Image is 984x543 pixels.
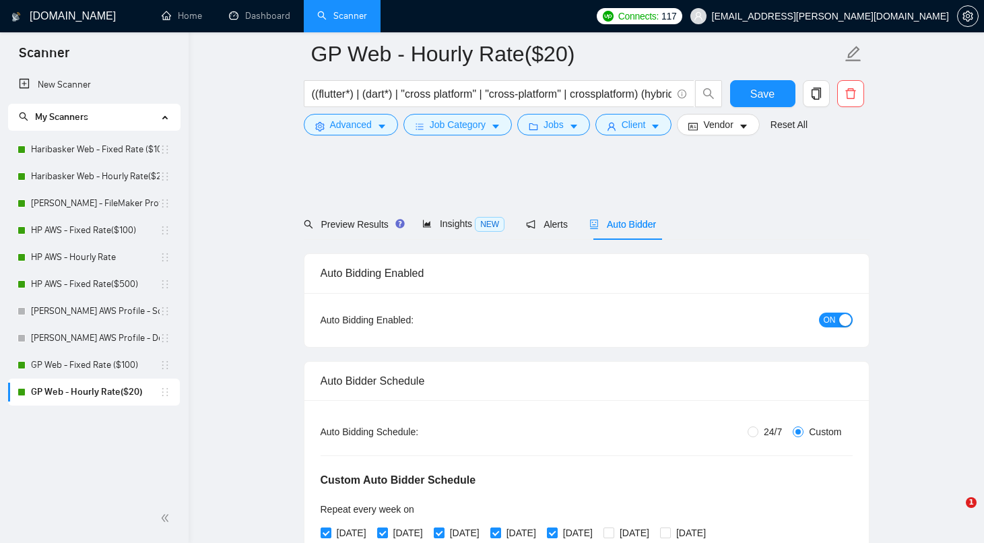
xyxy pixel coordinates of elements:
[8,71,180,98] li: New Scanner
[8,271,180,298] li: HP AWS - Fixed Rate($500)
[651,121,660,131] span: caret-down
[938,497,971,530] iframe: Intercom live chat
[31,244,160,271] a: HP AWS - Hourly Rate
[35,111,88,123] span: My Scanners
[31,217,160,244] a: HP AWS - Fixed Rate($100)
[8,244,180,271] li: HP AWS - Hourly Rate
[678,90,686,98] span: info-circle
[422,218,504,229] span: Insights
[696,88,721,100] span: search
[544,117,564,132] span: Jobs
[160,144,170,155] span: holder
[160,225,170,236] span: holder
[321,362,853,400] div: Auto Bidder Schedule
[19,71,169,98] a: New Scanner
[394,218,406,230] div: Tooltip anchor
[569,121,579,131] span: caret-down
[160,171,170,182] span: holder
[19,112,28,121] span: search
[160,252,170,263] span: holder
[160,279,170,290] span: holder
[824,313,836,327] span: ON
[671,525,711,540] span: [DATE]
[229,10,290,22] a: dashboardDashboard
[589,220,599,229] span: robot
[403,114,512,135] button: barsJob Categorycaret-down
[750,86,775,102] span: Save
[8,163,180,190] li: Haribasker Web - Hourly Rate($25)
[803,80,830,107] button: copy
[31,163,160,190] a: Haribasker Web - Hourly Rate($25)
[603,11,614,22] img: upwork-logo.png
[312,86,671,102] input: Search Freelance Jobs...
[739,121,748,131] span: caret-down
[317,10,367,22] a: searchScanner
[160,198,170,209] span: holder
[160,306,170,317] span: holder
[595,114,672,135] button: userClientcaret-down
[803,424,847,439] span: Custom
[321,472,476,488] h5: Custom Auto Bidder Schedule
[304,219,401,230] span: Preview Results
[304,114,398,135] button: settingAdvancedcaret-down
[321,424,498,439] div: Auto Bidding Schedule:
[315,121,325,131] span: setting
[445,525,485,540] span: [DATE]
[304,220,313,229] span: search
[957,5,979,27] button: setting
[311,37,842,71] input: Scanner name...
[517,114,590,135] button: folderJobscaret-down
[8,325,180,352] li: Hariprasad AWS Profile - DevOps
[614,525,655,540] span: [DATE]
[430,117,486,132] span: Job Category
[770,117,808,132] a: Reset All
[31,298,160,325] a: [PERSON_NAME] AWS Profile - Solutions Architect
[11,6,21,28] img: logo
[526,220,535,229] span: notification
[661,9,676,24] span: 117
[8,43,80,71] span: Scanner
[31,271,160,298] a: HP AWS - Fixed Rate($500)
[8,352,180,379] li: GP Web - Fixed Rate ($100)
[501,525,542,540] span: [DATE]
[8,217,180,244] li: HP AWS - Fixed Rate($100)
[803,88,829,100] span: copy
[622,117,646,132] span: Client
[160,511,174,525] span: double-left
[589,219,656,230] span: Auto Bidder
[31,325,160,352] a: [PERSON_NAME] AWS Profile - DevOps
[321,254,853,292] div: Auto Bidding Enabled
[526,219,568,230] span: Alerts
[758,424,787,439] span: 24/7
[388,525,428,540] span: [DATE]
[160,387,170,397] span: holder
[19,111,88,123] span: My Scanners
[377,121,387,131] span: caret-down
[694,11,703,21] span: user
[491,121,500,131] span: caret-down
[695,80,722,107] button: search
[8,136,180,163] li: Haribasker Web - Fixed Rate ($100)
[331,525,372,540] span: [DATE]
[837,80,864,107] button: delete
[31,352,160,379] a: GP Web - Fixed Rate ($100)
[415,121,424,131] span: bars
[8,298,180,325] li: Hariprasad AWS Profile - Solutions Architect
[31,190,160,217] a: [PERSON_NAME] - FileMaker Profile
[160,360,170,371] span: holder
[31,379,160,406] a: GP Web - Hourly Rate($20)
[422,219,432,228] span: area-chart
[321,504,414,515] span: Repeat every week on
[845,45,862,63] span: edit
[607,121,616,131] span: user
[966,497,977,508] span: 1
[688,121,698,131] span: idcard
[558,525,598,540] span: [DATE]
[475,217,504,232] span: NEW
[838,88,863,100] span: delete
[160,333,170,344] span: holder
[8,190,180,217] li: Koushik - FileMaker Profile
[529,121,538,131] span: folder
[31,136,160,163] a: Haribasker Web - Fixed Rate ($100)
[330,117,372,132] span: Advanced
